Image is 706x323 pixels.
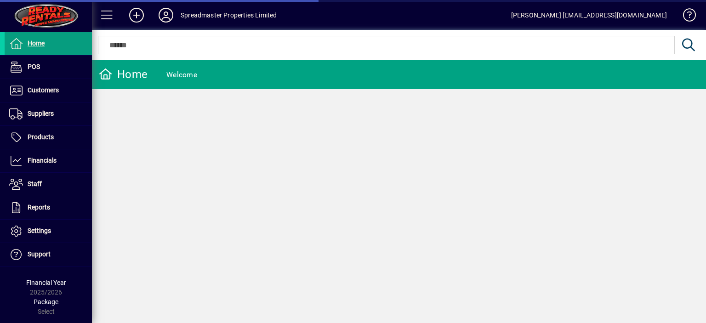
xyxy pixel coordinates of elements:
[28,40,45,47] span: Home
[166,68,197,82] div: Welcome
[5,126,92,149] a: Products
[122,7,151,23] button: Add
[5,196,92,219] a: Reports
[5,102,92,125] a: Suppliers
[99,67,148,82] div: Home
[181,8,277,23] div: Spreadmaster Properties Limited
[5,149,92,172] a: Financials
[5,173,92,196] a: Staff
[28,110,54,117] span: Suppliers
[5,79,92,102] a: Customers
[28,180,42,187] span: Staff
[34,298,58,306] span: Package
[5,220,92,243] a: Settings
[676,2,695,32] a: Knowledge Base
[26,279,66,286] span: Financial Year
[151,7,181,23] button: Profile
[28,250,51,258] span: Support
[28,63,40,70] span: POS
[28,86,59,94] span: Customers
[5,56,92,79] a: POS
[28,204,50,211] span: Reports
[28,133,54,141] span: Products
[28,157,57,164] span: Financials
[28,227,51,234] span: Settings
[511,8,667,23] div: [PERSON_NAME] [EMAIL_ADDRESS][DOMAIN_NAME]
[5,243,92,266] a: Support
